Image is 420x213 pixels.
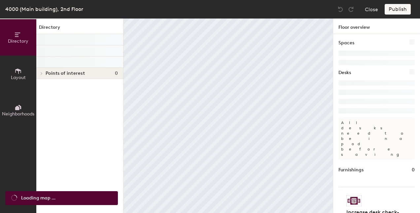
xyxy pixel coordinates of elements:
[337,6,344,13] img: Undo
[11,75,26,80] span: Layout
[365,4,378,15] button: Close
[2,111,34,117] span: Neighborhoods
[115,71,118,76] span: 0
[333,19,420,34] h1: Floor overview
[338,166,364,174] h1: Furnishings
[8,38,28,44] span: Directory
[5,5,83,13] div: 4000 (Main building), 2nd Floor
[36,24,123,34] h1: Directory
[348,6,354,13] img: Redo
[338,117,415,160] p: All desks need to be in a pod before saving
[338,69,351,76] h1: Desks
[338,39,354,47] h1: Spaces
[412,166,415,174] h1: 0
[123,19,333,213] canvas: Map
[21,194,55,202] span: Loading map ...
[346,195,362,206] img: Sticker logo
[46,71,85,76] span: Points of interest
